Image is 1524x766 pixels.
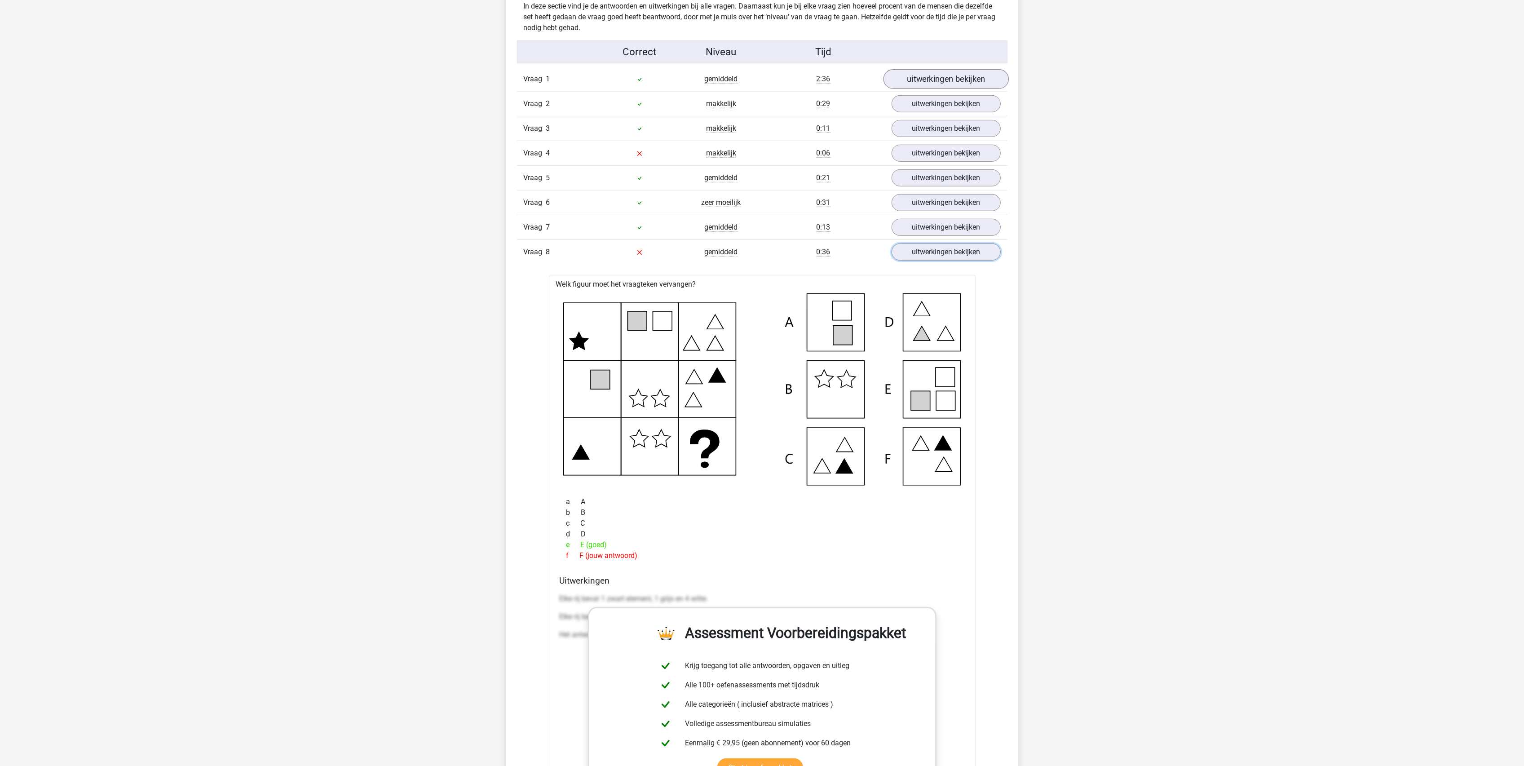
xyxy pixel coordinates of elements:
span: 8 [546,248,550,256]
span: Vraag [524,98,546,109]
div: Tijd [762,44,884,60]
div: E (goed) [560,540,965,550]
span: gemiddeld [705,173,738,182]
a: uitwerkingen bekijken [892,219,1001,236]
span: makkelijk [706,124,736,133]
div: F (jouw antwoord) [560,550,965,561]
span: b [566,507,581,518]
a: uitwerkingen bekijken [892,194,1001,211]
span: 4 [546,149,550,157]
span: 6 [546,198,550,207]
span: a [566,496,581,507]
div: D [560,529,965,540]
span: 0:13 [817,223,830,232]
div: In deze sectie vind je de antwoorden en uitwerkingen bij alle vragen. Daarnaast kun je bij elke v... [517,1,1007,33]
div: C [560,518,965,529]
a: uitwerkingen bekijken [892,95,1001,112]
div: Correct [599,44,680,60]
a: uitwerkingen bekijken [892,145,1001,162]
div: A [560,496,965,507]
span: 2:36 [817,75,830,84]
span: 3 [546,124,550,133]
span: 0:29 [817,99,830,108]
span: 7 [546,223,550,231]
span: Vraag [524,197,546,208]
span: gemiddeld [705,248,738,257]
span: Vraag [524,74,546,84]
span: gemiddeld [705,223,738,232]
p: Elke rij bevat 1 zwart element, 1 grijs en 4 witte. [560,593,965,604]
span: Vraag [524,222,546,233]
span: makkelijk [706,149,736,158]
span: 0:21 [817,173,830,182]
span: Vraag [524,123,546,134]
span: d [566,529,581,540]
span: Vraag [524,247,546,257]
span: f [566,550,580,561]
span: Vraag [524,148,546,159]
span: 0:36 [817,248,830,257]
p: Elke rij bevat een vak met sterren, een vak met vierkanten en een vak met driehoeken. [560,611,965,622]
div: B [560,507,965,518]
a: uitwerkingen bekijken [883,70,1008,89]
a: uitwerkingen bekijken [892,169,1001,186]
span: 2 [546,99,550,108]
span: e [566,540,581,550]
p: Het antwoord moet dus twee witte en een grijs vierkant bevatten. [560,629,965,640]
span: gemiddeld [705,75,738,84]
a: uitwerkingen bekijken [892,244,1001,261]
span: Vraag [524,173,546,183]
a: uitwerkingen bekijken [892,120,1001,137]
h4: Uitwerkingen [560,576,965,586]
span: 1 [546,75,550,83]
span: zeer moeilijk [702,198,741,207]
span: c [566,518,581,529]
span: 0:11 [817,124,830,133]
span: 5 [546,173,550,182]
span: makkelijk [706,99,736,108]
span: 0:31 [817,198,830,207]
span: 0:06 [817,149,830,158]
div: Niveau [680,44,762,60]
